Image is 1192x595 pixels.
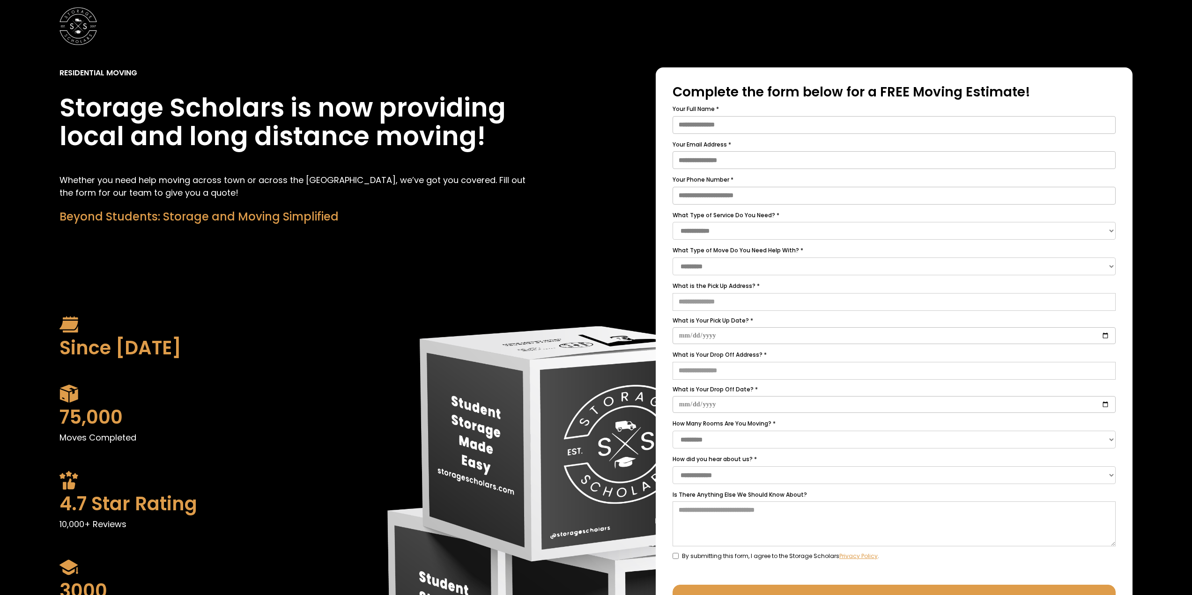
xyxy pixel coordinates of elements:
img: Storage Scholars main logo [59,7,97,45]
label: What Type of Service Do You Need? * [673,210,1116,220]
span: By submitting this form, I agree to the Storage Scholars . [682,551,879,561]
p: Moves Completed [59,431,536,444]
label: What is Your Drop Off Address? * [673,350,1116,360]
label: Your Full Name * [673,104,1116,114]
div: Since [DATE] [59,334,536,362]
div: 4.7 Star Rating [59,490,536,518]
div: Residential Moving [59,67,137,79]
label: Is There Anything Else We Should Know About? [673,490,1116,500]
label: What is Your Drop Off Date? * [673,384,1116,395]
div: Complete the form below for a FREE Moving Estimate! [673,82,1116,102]
label: What is Your Pick Up Date? * [673,316,1116,326]
p: Whether you need help moving across town or across the [GEOGRAPHIC_DATA], we’ve got you covered. ... [59,174,536,199]
div: 75,000 [59,403,536,431]
label: What Type of Move Do You Need Help With? * [673,245,1116,256]
a: Privacy Policy [839,552,878,560]
label: Your Phone Number * [673,175,1116,185]
label: Your Email Address * [673,140,1116,150]
label: What is the Pick Up Address? * [673,281,1116,291]
label: How Many Rooms Are You Moving? * [673,419,1116,429]
input: By submitting this form, I agree to the Storage ScholarsPrivacy Policy. [673,553,679,559]
h1: Storage Scholars is now providing local and long distance moving! [59,94,536,150]
div: Beyond Students: Storage and Moving Simplified [59,208,536,225]
label: How did you hear about us? * [673,454,1116,464]
p: 10,000+ Reviews [59,518,536,530]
